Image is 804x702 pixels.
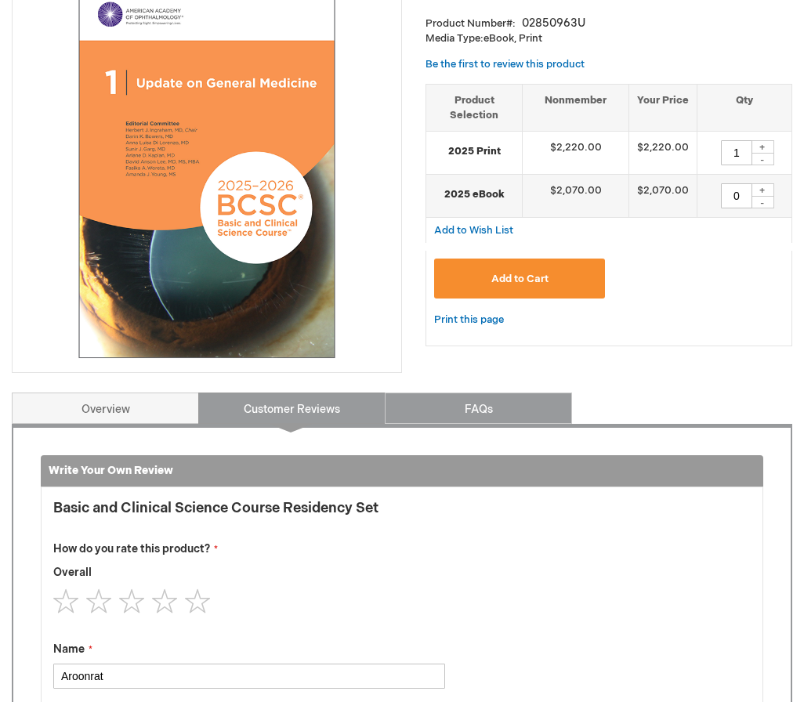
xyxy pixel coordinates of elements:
[697,84,791,131] th: Qty
[385,393,572,424] a: FAQs
[628,175,697,218] td: $2,070.00
[434,224,513,237] span: Add to Wish List
[12,393,199,424] a: Overview
[523,132,629,175] td: $2,220.00
[426,32,483,45] strong: Media Type:
[628,132,697,175] td: $2,220.00
[523,84,629,131] th: Nonmember
[426,84,523,131] th: Product Selection
[53,499,445,517] strong: Basic and Clinical Science Course Residency Set
[721,140,752,165] input: Qty
[751,153,774,165] div: -
[434,144,514,159] strong: 2025 Print
[426,17,516,30] strong: Product Number
[751,196,774,208] div: -
[434,259,606,299] button: Add to Cart
[426,58,585,71] a: Be the first to review this product
[198,393,386,424] a: Customer Reviews
[434,223,513,237] a: Add to Wish List
[53,642,85,656] span: Name
[49,464,173,477] strong: Write Your Own Review
[628,84,697,131] th: Your Price
[751,140,774,154] div: +
[426,31,792,46] p: eBook, Print
[523,175,629,218] td: $2,070.00
[434,187,514,202] strong: 2025 eBook
[751,183,774,197] div: +
[53,542,210,555] span: How do you rate this product?
[721,183,752,208] input: Qty
[522,16,585,31] div: 02850963U
[491,273,549,285] span: Add to Cart
[53,566,92,579] span: Overall
[434,310,504,330] a: Print this page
